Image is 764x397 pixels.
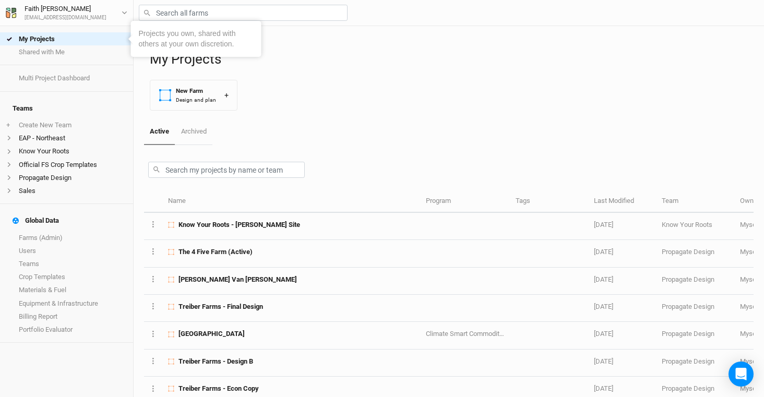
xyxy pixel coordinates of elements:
[6,98,127,119] h4: Teams
[740,275,760,283] span: faith@propagateag.com
[588,190,656,213] th: Last Modified
[224,90,229,101] div: +
[656,213,734,240] td: Know Your Roots
[740,221,760,228] span: faith@propagateag.com
[178,275,297,284] span: Rebecca Van de Sande
[175,119,212,144] a: Archived
[656,268,734,295] td: Propagate Design
[178,329,245,339] span: Featherbed Lane Farm
[176,87,216,95] div: New Farm
[150,80,237,111] button: New FarmDesign and plan+
[144,119,175,145] a: Active
[740,303,760,310] span: faith@propagateag.com
[594,330,613,338] span: Feb 13, 2025 3:43 PM
[740,357,760,365] span: faith@propagateag.com
[510,190,588,213] th: Tags
[420,190,509,213] th: Program
[178,247,253,257] span: The 4 Five Farm (Active)
[426,330,508,338] span: Climate Smart Commodities
[6,121,10,129] span: +
[5,3,128,22] button: Faith [PERSON_NAME][EMAIL_ADDRESS][DOMAIN_NAME]
[740,248,760,256] span: faith@propagateag.com
[656,295,734,322] td: Propagate Design
[594,221,613,228] span: Aug 26, 2025 11:40 AM
[594,357,613,365] span: Feb 13, 2025 12:25 PM
[656,190,734,213] th: Team
[178,384,259,393] span: Treiber Farms - Econ Copy
[176,96,216,104] div: Design and plan
[740,384,760,392] span: faith@propagateag.com
[594,248,613,256] span: May 22, 2025 1:25 PM
[162,190,420,213] th: Name
[656,240,734,267] td: Propagate Design
[13,216,59,225] div: Global Data
[25,14,106,22] div: [EMAIL_ADDRESS][DOMAIN_NAME]
[150,51,754,67] h1: My Projects
[139,29,254,49] div: Projects you own, shared with others at your own discretion.
[178,357,253,366] span: Treiber Farms - Design B
[656,350,734,377] td: Propagate Design
[740,330,760,338] span: faith@propagateag.com
[178,302,263,311] span: Treiber Farms - Final Design
[25,4,106,14] div: Faith [PERSON_NAME]
[656,322,734,349] td: Propagate Design
[594,303,613,310] span: Feb 24, 2025 10:48 AM
[178,220,300,230] span: Know Your Roots - Dryden Site
[594,384,613,392] span: Feb 4, 2025 9:56 AM
[148,162,305,178] input: Search my projects by name or team
[594,275,613,283] span: Mar 17, 2025 2:13 PM
[139,5,348,21] input: Search all farms
[729,362,754,387] div: Open Intercom Messenger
